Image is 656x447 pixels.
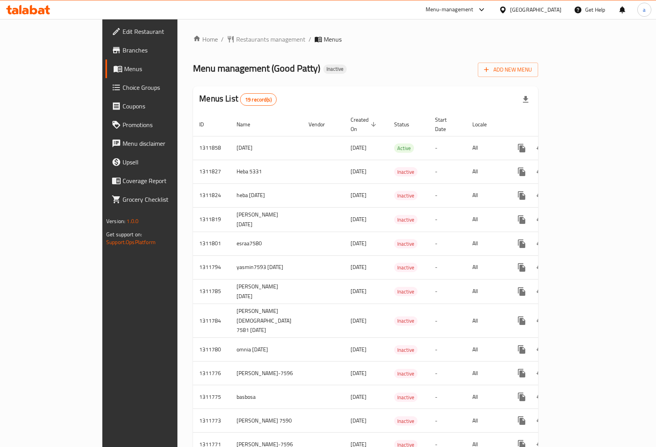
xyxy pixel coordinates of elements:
[227,35,305,44] a: Restaurants management
[394,369,417,378] span: Inactive
[324,35,342,44] span: Menus
[240,96,276,103] span: 19 record(s)
[394,393,417,402] div: Inactive
[506,113,593,136] th: Actions
[351,115,379,134] span: Created On
[394,239,417,248] div: Inactive
[230,232,302,255] td: esraa7580
[466,160,506,183] td: All
[105,115,212,134] a: Promotions
[512,388,531,406] button: more
[466,279,506,304] td: All
[466,385,506,409] td: All
[429,207,466,232] td: -
[394,120,419,129] span: Status
[466,255,506,279] td: All
[531,210,550,229] button: Change Status
[429,409,466,433] td: -
[466,409,506,433] td: All
[394,263,417,272] div: Inactive
[351,392,367,402] span: [DATE]
[309,120,335,129] span: Vendor
[512,364,531,382] button: more
[123,157,206,167] span: Upsell
[351,368,367,378] span: [DATE]
[237,120,260,129] span: Name
[193,35,538,44] nav: breadcrumb
[230,207,302,232] td: [PERSON_NAME] [DATE]
[230,361,302,385] td: [PERSON_NAME]-7596
[516,90,535,109] div: Export file
[531,364,550,382] button: Change Status
[512,282,531,301] button: more
[466,361,506,385] td: All
[351,286,367,296] span: [DATE]
[199,120,214,129] span: ID
[309,35,311,44] li: /
[105,78,212,97] a: Choice Groups
[105,41,212,59] a: Branches
[531,311,550,330] button: Change Status
[466,136,506,160] td: All
[123,83,206,92] span: Choice Groups
[531,340,550,359] button: Change Status
[426,5,474,14] div: Menu-management
[323,65,347,74] div: Inactive
[394,287,417,296] span: Inactive
[394,369,417,378] div: Inactive
[512,258,531,277] button: more
[106,237,156,247] a: Support.OpsPlatform
[351,262,367,272] span: [DATE]
[351,166,367,176] span: [DATE]
[230,338,302,361] td: omnia [DATE]
[429,385,466,409] td: -
[351,238,367,248] span: [DATE]
[193,59,320,77] span: Menu management ( Good Patty )
[512,210,531,229] button: more
[435,115,457,134] span: Start Date
[512,311,531,330] button: more
[429,232,466,255] td: -
[512,340,531,359] button: more
[230,183,302,207] td: heba [DATE]
[126,216,139,226] span: 1.0.0
[512,411,531,430] button: more
[394,191,417,200] span: Inactive
[105,190,212,209] a: Grocery Checklist
[429,136,466,160] td: -
[123,120,206,129] span: Promotions
[323,66,347,72] span: Inactive
[123,101,206,111] span: Coupons
[230,279,302,304] td: [PERSON_NAME] [DATE]
[429,338,466,361] td: -
[230,385,302,409] td: basbosa
[429,361,466,385] td: -
[123,195,206,204] span: Grocery Checklist
[394,239,417,248] span: Inactive
[351,143,367,153] span: [DATE]
[512,162,531,181] button: more
[394,143,414,153] div: Active
[643,5,645,14] span: a
[466,183,506,207] td: All
[466,232,506,255] td: All
[429,183,466,207] td: -
[531,411,550,430] button: Change Status
[429,160,466,183] td: -
[429,304,466,338] td: -
[531,388,550,406] button: Change Status
[394,346,417,354] span: Inactive
[394,417,417,426] span: Inactive
[351,190,367,200] span: [DATE]
[394,316,417,325] span: Inactive
[105,22,212,41] a: Edit Restaurant
[123,176,206,185] span: Coverage Report
[512,139,531,157] button: more
[351,416,367,426] span: [DATE]
[472,120,497,129] span: Locale
[478,63,538,77] button: Add New Menu
[236,35,305,44] span: Restaurants management
[394,168,417,176] span: Inactive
